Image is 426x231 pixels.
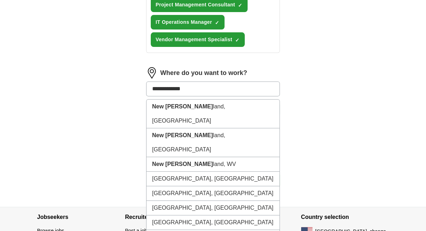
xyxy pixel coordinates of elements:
[151,15,225,29] button: IT Operations Manager✓
[152,132,213,138] strong: New [PERSON_NAME]
[160,68,247,78] label: Where do you want to work?
[146,100,280,128] li: land, [GEOGRAPHIC_DATA]
[156,36,232,43] span: Vendor Management Specialist
[146,67,157,79] img: location.png
[151,32,245,47] button: Vendor Management Specialist✓
[215,20,219,26] span: ✓
[235,37,239,43] span: ✓
[146,172,280,186] li: [GEOGRAPHIC_DATA], [GEOGRAPHIC_DATA]
[146,186,280,201] li: [GEOGRAPHIC_DATA], [GEOGRAPHIC_DATA]
[156,18,212,26] span: IT Operations Manager
[301,207,389,227] h4: Country selection
[156,1,235,9] span: Project Management Consultant
[238,2,242,8] span: ✓
[146,128,280,157] li: land, [GEOGRAPHIC_DATA]
[146,157,280,172] li: land, WV
[146,215,280,230] li: [GEOGRAPHIC_DATA], [GEOGRAPHIC_DATA]
[152,161,213,167] strong: New [PERSON_NAME]
[152,103,213,109] strong: New [PERSON_NAME]
[146,201,280,215] li: [GEOGRAPHIC_DATA], [GEOGRAPHIC_DATA]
